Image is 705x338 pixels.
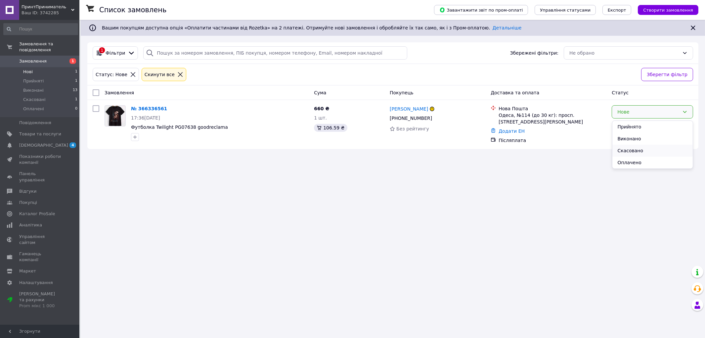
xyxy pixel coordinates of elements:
span: 1 [75,69,77,75]
img: Фото товару [105,106,125,126]
button: Управління статусами [535,5,596,15]
div: Нове [617,108,680,116]
span: Доставка та оплата [491,90,539,95]
span: Відгуки [19,188,36,194]
li: Оплачено [612,157,693,169]
span: ПринтПриниматель [22,4,71,10]
span: Оплачені [23,106,44,112]
span: Експорт [608,8,626,13]
div: Ваш ID: 3742285 [22,10,79,16]
span: [DEMOGRAPHIC_DATA] [19,142,68,148]
span: 17:36[DATE] [131,115,160,121]
span: Панель управління [19,171,61,183]
a: Фото товару [105,105,126,126]
div: Нова Пошта [499,105,606,112]
span: Каталог ProSale [19,211,55,217]
div: Одеса, №114 (до 30 кг): просп. [STREET_ADDRESS][PERSON_NAME] [499,112,606,125]
button: Експорт [602,5,632,15]
span: Аналітика [19,222,42,228]
span: 660 ₴ [314,106,329,111]
input: Пошук за номером замовлення, ПІБ покупця, номером телефону, Email, номером накладної [143,46,407,60]
span: Гаманець компанії [19,251,61,263]
div: Prom мікс 1 000 [19,303,61,309]
div: Не обрано [569,49,680,57]
span: Без рейтингу [396,126,429,131]
div: Післяплата [499,137,606,144]
li: Виконано [612,133,693,145]
span: 1 шт. [314,115,327,121]
div: 106.59 ₴ [314,124,347,132]
span: Збережені фільтри: [510,50,558,56]
span: 4 [69,142,76,148]
li: Скасовано [612,145,693,157]
span: 13 [73,87,77,93]
span: 1 [75,78,77,84]
span: 0 [75,106,77,112]
span: Завантажити звіт по пром-оплаті [439,7,523,13]
span: Покупець [390,90,413,95]
span: 1 [75,97,77,103]
div: Статус: Нове [94,71,129,78]
span: Повідомлення [19,120,51,126]
a: Додати ЕН [499,128,525,134]
a: Створити замовлення [631,7,698,12]
span: Маркет [19,268,36,274]
span: Вашим покупцям доступна опція «Оплатити частинами від Rozetka» на 2 платежі. Отримуйте нові замов... [102,25,521,30]
input: Пошук [3,23,78,35]
button: Завантажити звіт по пром-оплаті [434,5,528,15]
div: Cкинути все [143,71,176,78]
div: [PHONE_NUMBER] [388,114,433,123]
a: Футболка Twilight PG07638 goodreclama [131,124,228,130]
span: [PERSON_NAME] та рахунки [19,291,61,309]
a: № 366336561 [131,106,167,111]
span: Налаштування [19,280,53,286]
h1: Список замовлень [99,6,166,14]
span: Замовлення [105,90,134,95]
span: Статус [612,90,629,95]
span: Cума [314,90,326,95]
span: Показники роботи компанії [19,154,61,166]
a: [PERSON_NAME] [390,106,428,112]
span: Виконані [23,87,44,93]
span: Скасовані [23,97,46,103]
span: Замовлення та повідомлення [19,41,79,53]
a: Детальніше [493,25,522,30]
span: Фільтри [106,50,125,56]
span: Товари та послуги [19,131,61,137]
button: Створити замовлення [638,5,698,15]
span: Управління статусами [540,8,591,13]
span: Зберегти фільтр [647,71,687,78]
span: Управління сайтом [19,234,61,246]
span: Створити замовлення [643,8,693,13]
button: Зберегти фільтр [641,68,693,81]
span: Нові [23,69,33,75]
span: Покупці [19,200,37,206]
span: 1 [69,58,76,64]
li: Прийнято [612,121,693,133]
span: Прийняті [23,78,44,84]
span: Замовлення [19,58,47,64]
